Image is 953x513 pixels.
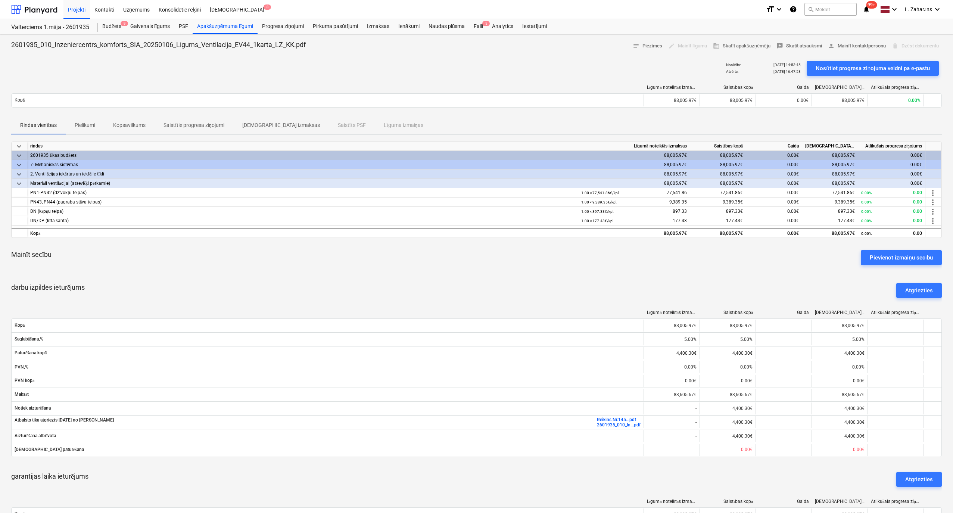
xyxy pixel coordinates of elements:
[581,188,687,198] div: 77,541.86
[647,499,697,504] div: Līgumā noteiktās izmaksas
[802,179,858,188] div: 88,005.97€
[597,417,636,422] a: Reikins Nr.145...pdf
[905,6,932,13] span: L. Zaharāns
[644,402,700,414] div: -
[723,199,743,205] span: 9,389.35€
[11,283,85,298] p: darbu izpildes ieturējums
[581,198,687,207] div: 9,389.35
[773,40,825,52] button: Skatīt atsauksmi
[30,207,575,216] div: DN (kāpņu telpa)
[928,189,937,198] span: more_vert
[11,472,88,487] p: garantijas laika ieturējums
[812,320,868,332] div: 88,005.97€
[871,310,921,315] div: Atlikušais progresa ziņojums
[700,333,756,345] div: 5.00%
[700,347,756,359] div: 4,400.30€
[816,63,930,73] div: Nosūtiet progresa ziņojuma veidni pa e-pastu
[482,21,490,26] span: 5
[916,477,953,513] div: Chat Widget
[703,310,753,315] div: Saistības kopā
[647,85,697,90] div: Līgumā noteiktās izmaksas
[804,3,857,16] button: Meklēt
[825,40,889,52] button: Mainīt kontaktpersonu
[27,142,578,151] div: rindas
[812,361,868,373] div: 0.00%
[578,228,690,237] div: 88,005.97€
[713,43,720,49] span: business
[15,170,24,179] span: keyboard_arrow_down
[578,179,690,188] div: 88,005.97€
[808,6,814,12] span: search
[759,85,809,90] div: Gaida
[807,61,939,76] button: Nosūtiet progresa ziņojuma veidni pa e-pastu
[746,179,802,188] div: 0.00€
[15,447,641,453] span: [DEMOGRAPHIC_DATA] paturēšana
[773,62,801,67] p: [DATE] 14:53:45
[746,142,802,151] div: Gaida
[15,405,641,411] span: Notiek aizturēšana
[741,447,753,453] p: 0.00€
[690,160,746,170] div: 88,005.97€
[30,151,575,160] div: 2601935 Ēkas budžets
[812,375,868,387] div: 0.00€
[802,151,858,160] div: 88,005.97€
[362,19,394,34] a: Izmaksas
[802,228,858,237] div: 88,005.97€
[633,43,639,49] span: notes
[905,475,933,484] div: Atgriezties
[633,42,663,50] span: Piezīmes
[193,19,258,34] div: Apakšuzņēmuma līgumi
[726,218,743,223] span: 177.43€
[15,417,114,423] p: Atbalsts tika atgriezts [DATE] no [PERSON_NAME]
[812,333,868,345] div: 5.00%
[838,218,855,223] span: 177.43€
[424,19,470,34] a: Naudas plūsma
[890,5,899,14] i: keyboard_arrow_down
[700,416,756,428] div: 4,400.30€
[690,228,746,237] div: 88,005.97€
[126,19,174,34] div: Galvenais līgums
[11,250,52,259] p: Mainīt secību
[690,142,746,151] div: Saistības kopā
[812,430,868,442] div: 4,400.30€
[776,43,783,49] span: reviews
[858,179,925,188] div: 0.00€
[908,98,921,103] span: 0.00%
[394,19,424,34] a: Ienākumi
[700,320,756,332] div: 88,005.97€
[861,219,872,223] small: 0.00%
[863,5,870,14] i: notifications
[700,430,756,442] div: 4,400.30€
[647,310,697,315] div: Līgumā noteiktās izmaksas
[766,5,775,14] i: format_size
[121,21,128,26] span: 9
[858,160,925,170] div: 0.00€
[787,190,799,195] span: 0.00€
[308,19,362,34] a: Pirkuma pasūtījumi
[174,19,193,34] a: PSF
[578,151,690,160] div: 88,005.97€
[759,499,809,504] div: Gaida
[242,121,320,129] p: [DEMOGRAPHIC_DATA] izmaksas
[933,5,942,14] i: keyboard_arrow_down
[258,19,308,34] a: Progresa ziņojumi
[703,499,753,504] div: Saistības kopā
[15,97,25,103] p: Kopā
[488,19,518,34] div: Analytics
[802,142,858,151] div: [DEMOGRAPHIC_DATA] izmaksas
[581,216,687,226] div: 177.43
[871,499,921,504] div: Atlikušais progresa ziņojums
[578,160,690,170] div: 88,005.97€
[861,229,922,238] div: 0.00
[858,170,925,179] div: 0.00€
[787,209,799,214] span: 0.00€
[469,19,488,34] div: Faili
[797,98,809,103] span: 0.00€
[518,19,551,34] div: Iestatījumi
[700,389,756,401] div: 83,605.67€
[866,1,877,9] span: 99+
[787,199,799,205] span: 0.00€
[871,85,921,90] div: Atlikušais progresa ziņojums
